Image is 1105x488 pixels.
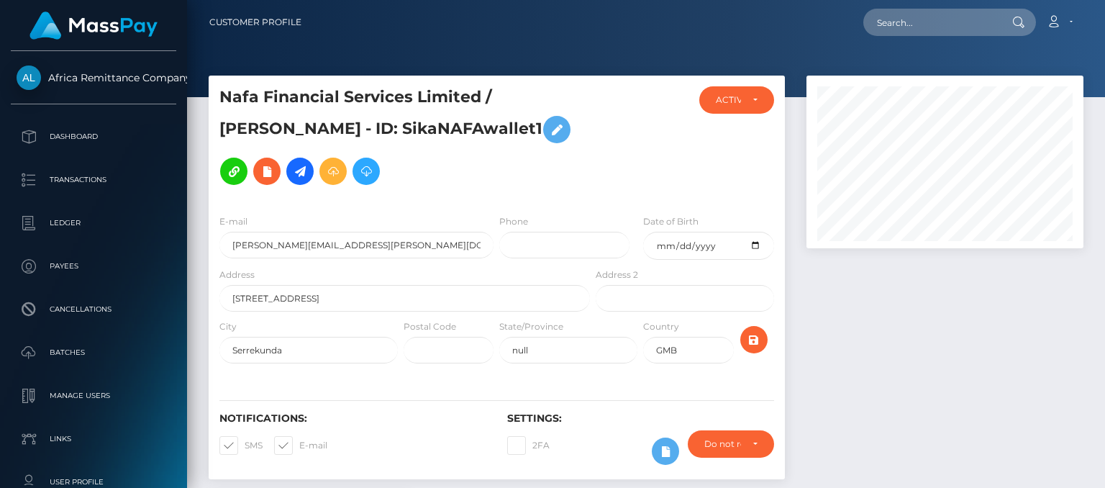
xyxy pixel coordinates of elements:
a: Initiate Payout [286,158,314,185]
p: Cancellations [17,299,170,320]
p: Payees [17,256,170,277]
h5: Nafa Financial Services Limited / [PERSON_NAME] - ID: SikaNAFAwallet1 [219,86,582,192]
label: Date of Birth [643,215,699,228]
a: Transactions [11,162,176,198]
h6: Settings: [507,412,773,425]
a: Batches [11,335,176,371]
label: 2FA [507,436,550,455]
a: Dashboard [11,119,176,155]
label: State/Province [499,320,563,333]
p: Dashboard [17,126,170,148]
p: Manage Users [17,385,170,407]
div: ACTIVE [716,94,740,106]
div: Do not require [704,438,741,450]
label: Postal Code [404,320,456,333]
label: E-mail [274,436,327,455]
label: City [219,320,237,333]
button: Do not require [688,430,774,458]
input: Search... [863,9,999,36]
span: Africa Remittance Company LLC [11,71,176,84]
label: Address 2 [596,268,638,281]
label: Address [219,268,255,281]
p: Ledger [17,212,170,234]
label: SMS [219,436,263,455]
img: Africa Remittance Company LLC [17,65,41,90]
p: Batches [17,342,170,363]
a: Manage Users [11,378,176,414]
a: Links [11,421,176,457]
p: Transactions [17,169,170,191]
p: Links [17,428,170,450]
a: Cancellations [11,292,176,327]
label: E-mail [219,215,247,228]
label: Country [643,320,679,333]
img: MassPay Logo [29,12,158,40]
label: Phone [499,215,528,228]
h6: Notifications: [219,412,486,425]
a: Payees [11,248,176,284]
button: ACTIVE [699,86,773,114]
a: Customer Profile [209,7,301,37]
a: Ledger [11,205,176,241]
